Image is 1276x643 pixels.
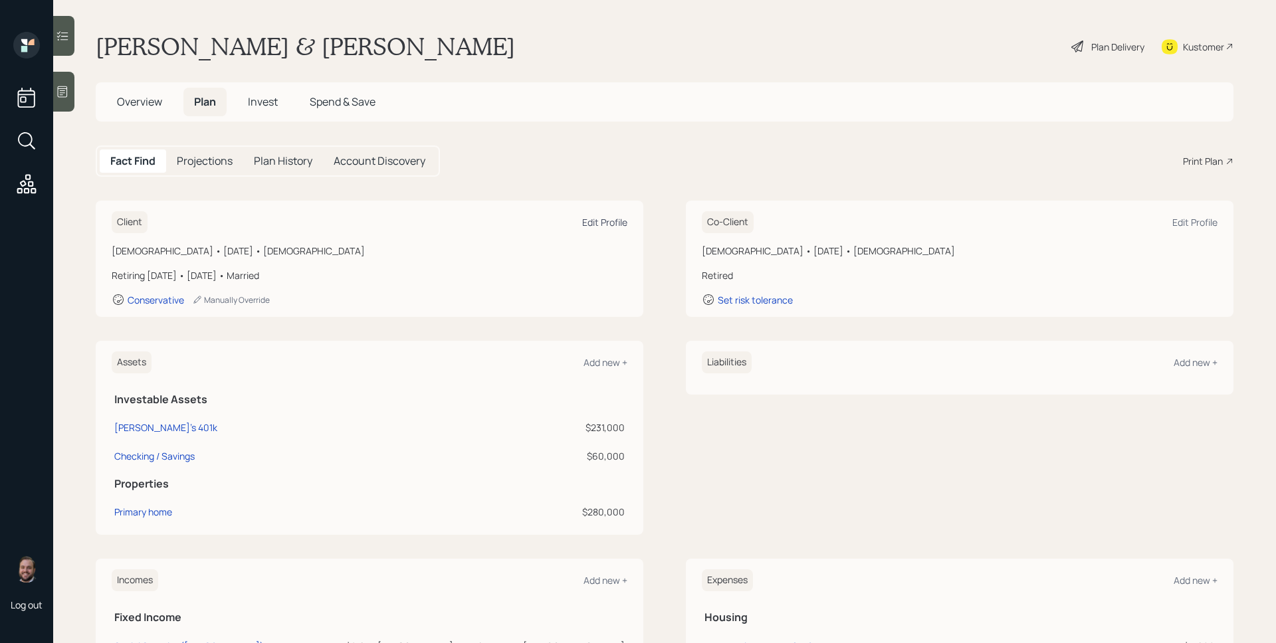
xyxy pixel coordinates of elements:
h5: Properties [114,478,625,490]
span: Invest [248,94,278,109]
span: Plan [194,94,216,109]
h6: Incomes [112,569,158,591]
div: [PERSON_NAME]'s 401k [114,420,217,434]
h5: Plan History [254,155,312,167]
div: Checking / Savings [114,449,195,463]
div: Retired [702,268,1218,282]
div: $280,000 [472,505,625,519]
div: Kustomer [1183,40,1224,54]
div: Edit Profile [1172,216,1218,229]
h5: Housing [704,611,1215,624]
div: Edit Profile [582,216,627,229]
h6: Assets [112,351,152,373]
div: Set risk tolerance [718,294,793,306]
h6: Client [112,211,148,233]
div: Print Plan [1183,154,1223,168]
span: Spend & Save [310,94,375,109]
div: Add new + [1174,356,1218,369]
h6: Liabilities [702,351,752,373]
div: [DEMOGRAPHIC_DATA] • [DATE] • [DEMOGRAPHIC_DATA] [702,244,1218,258]
h5: Fixed Income [114,611,625,624]
h6: Co-Client [702,211,754,233]
span: Overview [117,94,162,109]
div: Log out [11,598,43,611]
h1: [PERSON_NAME] & [PERSON_NAME] [96,32,515,61]
h5: Projections [177,155,233,167]
div: Add new + [1174,574,1218,587]
div: Plan Delivery [1091,40,1144,54]
div: Conservative [128,294,184,306]
div: $60,000 [472,449,625,463]
h5: Account Discovery [334,155,425,167]
h5: Fact Find [110,155,156,167]
h5: Investable Assets [114,393,625,406]
h6: Expenses [702,569,753,591]
div: Add new + [584,356,627,369]
img: james-distasi-headshot.png [13,556,40,583]
div: Add new + [584,574,627,587]
div: Manually Override [192,294,270,306]
div: Primary home [114,505,172,519]
div: $231,000 [472,420,625,434]
div: Retiring [DATE] • [DATE] • Married [112,268,627,282]
div: [DEMOGRAPHIC_DATA] • [DATE] • [DEMOGRAPHIC_DATA] [112,244,627,258]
